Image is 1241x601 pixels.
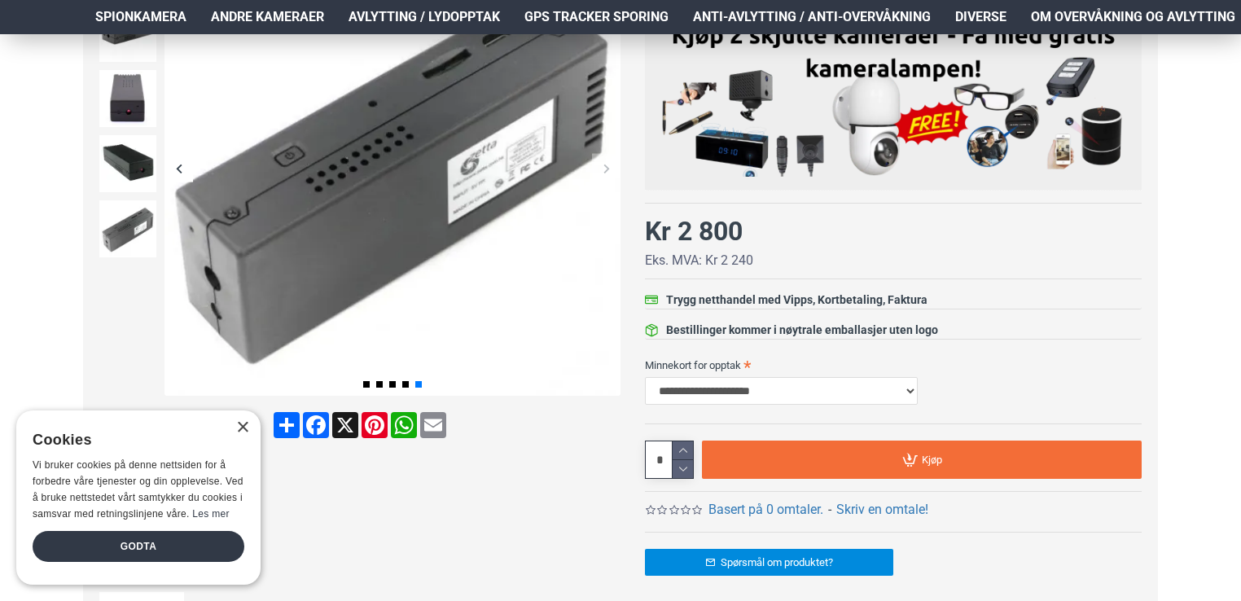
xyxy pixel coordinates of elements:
[389,381,396,388] span: Go to slide 3
[33,531,244,562] div: Godta
[836,500,928,520] a: Skriv en omtale!
[922,454,942,465] span: Kjøp
[192,508,229,520] a: Les mer, opens a new window
[211,7,324,27] span: Andre kameraer
[592,154,620,182] div: Next slide
[376,381,383,388] span: Go to slide 2
[524,7,669,27] span: GPS Tracker Sporing
[708,500,823,520] a: Basert på 0 omtaler.
[272,412,301,438] a: Share
[301,412,331,438] a: Facebook
[402,381,409,388] span: Go to slide 4
[645,352,1142,378] label: Minnekort for opptak
[1031,7,1235,27] span: Om overvåkning og avlytting
[349,7,500,27] span: Avlytting / Lydopptak
[95,7,186,27] span: Spionkamera
[693,7,931,27] span: Anti-avlytting / Anti-overvåkning
[363,381,370,388] span: Go to slide 1
[955,7,1006,27] span: Diverse
[666,292,927,309] div: Trygg netthandel med Vipps, Kortbetaling, Faktura
[666,322,938,339] div: Bestillinger kommer i nøytrale emballasjer uten logo
[645,212,743,251] div: Kr 2 800
[360,412,389,438] a: Pinterest
[419,412,448,438] a: Email
[389,412,419,438] a: WhatsApp
[99,200,156,257] img: Zetta Z86 - Minikamera Full HD
[164,154,193,182] div: Previous slide
[331,412,360,438] a: X
[415,381,422,388] span: Go to slide 5
[33,459,243,519] span: Vi bruker cookies på denne nettsiden for å forbedre våre tjenester og din opplevelse. Ved å bruke...
[828,502,831,517] b: -
[99,135,156,192] img: Zetta Z86 - Minikamera Full HD
[657,20,1129,177] img: Kjøp 2 skjulte kameraer – Få med gratis kameralampe!
[99,70,156,127] img: Zetta Z86 - Minikamera Full HD
[33,423,234,458] div: Cookies
[645,549,893,576] a: Spørsmål om produktet?
[236,422,248,434] div: Close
